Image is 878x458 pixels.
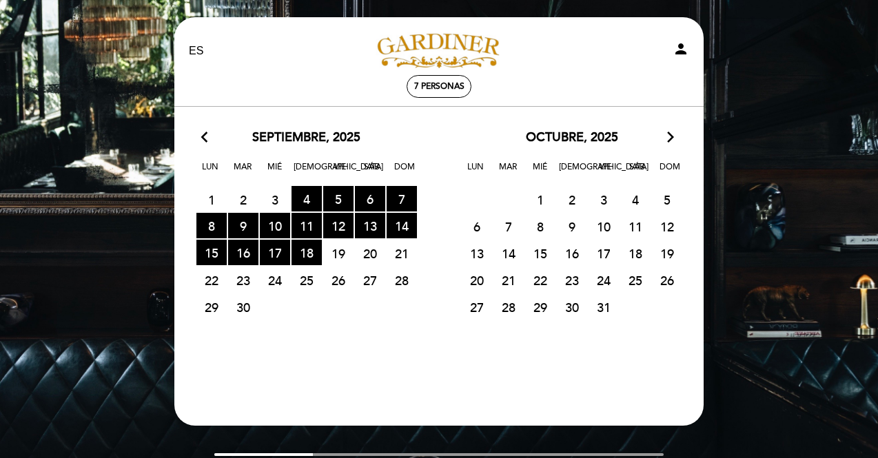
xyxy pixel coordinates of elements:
span: 5 [323,186,354,211]
span: 26 [323,267,354,293]
span: 29 [196,294,227,320]
span: 3 [589,187,619,212]
span: 12 [323,213,354,238]
span: 30 [557,294,587,320]
span: 23 [228,267,258,293]
span: 15 [525,240,555,266]
span: 11 [292,213,322,238]
span: 2 [228,187,258,212]
span: Dom [391,160,418,185]
span: 16 [557,240,587,266]
span: 12 [652,214,682,239]
span: 20 [462,267,492,293]
i: arrow_back_ios [201,129,214,147]
span: 25 [292,267,322,293]
span: 22 [525,267,555,293]
span: 11 [620,214,651,239]
span: 29 [525,294,555,320]
a: [PERSON_NAME] [353,32,525,70]
span: 19 [652,240,682,266]
span: Vie [326,160,354,185]
button: person [673,41,689,62]
span: [DEMOGRAPHIC_DATA] [294,160,321,185]
span: 28 [387,267,417,293]
span: 10 [260,213,290,238]
span: 30 [228,294,258,320]
span: 7 personas [414,81,464,92]
span: 20 [355,240,385,266]
span: septiembre, 2025 [252,129,360,147]
span: 24 [589,267,619,293]
span: Mié [261,160,289,185]
span: Sáb [624,160,651,185]
span: Mar [229,160,256,185]
span: 19 [323,240,354,266]
i: arrow_forward_ios [664,129,677,147]
span: 13 [355,213,385,238]
span: 6 [355,186,385,211]
span: 8 [196,213,227,238]
span: 17 [589,240,619,266]
span: Lun [196,160,224,185]
span: 9 [557,214,587,239]
span: 31 [589,294,619,320]
span: 21 [387,240,417,266]
span: Dom [656,160,684,185]
span: 13 [462,240,492,266]
span: 25 [620,267,651,293]
span: 18 [292,240,322,265]
span: 16 [228,240,258,265]
span: 8 [525,214,555,239]
span: Vie [591,160,619,185]
span: 2 [557,187,587,212]
span: 27 [355,267,385,293]
span: 24 [260,267,290,293]
span: 6 [462,214,492,239]
span: 4 [292,186,322,211]
i: person [673,41,689,57]
span: octubre, 2025 [526,129,618,147]
span: 4 [620,187,651,212]
span: Lun [462,160,489,185]
span: 7 [387,186,417,211]
span: 3 [260,187,290,212]
span: [DEMOGRAPHIC_DATA] [559,160,586,185]
span: 18 [620,240,651,266]
span: 23 [557,267,587,293]
span: 5 [652,187,682,212]
span: 9 [228,213,258,238]
span: Mié [527,160,554,185]
span: 27 [462,294,492,320]
span: 22 [196,267,227,293]
span: 21 [493,267,524,293]
span: Sáb [358,160,386,185]
span: 14 [387,213,417,238]
span: 17 [260,240,290,265]
span: 10 [589,214,619,239]
span: 28 [493,294,524,320]
span: 7 [493,214,524,239]
span: 26 [652,267,682,293]
span: Mar [494,160,522,185]
span: 14 [493,240,524,266]
span: 1 [525,187,555,212]
span: 1 [196,187,227,212]
span: 15 [196,240,227,265]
